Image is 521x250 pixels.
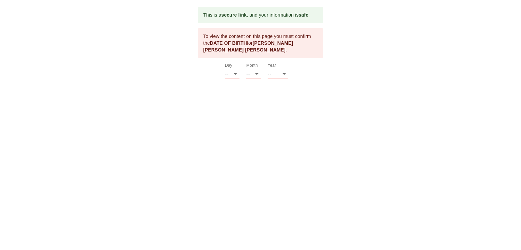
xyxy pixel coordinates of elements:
b: secure link [221,12,247,18]
b: safe [298,12,308,18]
b: DATE OF BIRTH [210,40,247,46]
label: Year [268,64,276,68]
label: Day [225,64,232,68]
label: Month [246,64,258,68]
div: To view the content on this page you must confirm the for . [203,30,318,56]
div: This is a , and your information is . [203,9,310,21]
